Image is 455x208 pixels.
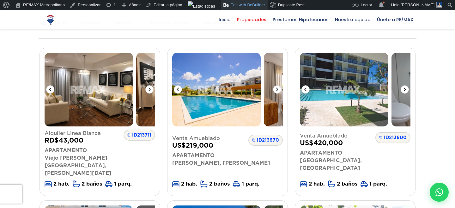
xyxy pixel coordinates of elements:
[361,180,387,188] li: 1 parq.
[45,10,56,29] a: RE/MAX Metropolitana
[300,132,410,140] span: Venta Amueblado
[172,159,283,167] p: [PERSON_NAME], [PERSON_NAME]
[300,140,410,146] span: US $ 420,000
[200,180,208,187] img: Icono de bathrooms
[40,48,160,196] a: ApartamentoApartamentoID213711Alquiler Linea BlancaRD$43,000ApartamentoViejo [PERSON_NAME][GEOGRA...
[172,142,283,149] span: US $ 219,000
[136,53,225,126] img: Apartamento
[332,10,374,29] a: Nuestro equipo
[374,15,416,24] span: Únete a RE/MAX
[45,180,70,188] li: 2 hab.
[167,48,288,196] a: ID213670Venta AmuebladoUS$219,000Apartamento[PERSON_NAME], [PERSON_NAME]Icono de bedrooms2 hab.Ic...
[300,180,325,188] li: 2 hab.
[172,152,283,159] p: Apartamento
[328,180,335,187] img: Icono de bathrooms
[270,10,332,29] a: Préstamos Hipotecarios
[45,14,56,25] img: Logo de REMAX
[233,181,240,187] img: Icono de parking
[234,10,270,29] a: Propiedades
[172,135,283,142] span: Venta Amueblado
[105,180,132,188] li: 1 parq.
[45,53,133,126] img: Apartamento
[264,53,352,126] img: Apartamento
[45,137,155,144] span: RD $ 43,000
[215,10,234,29] a: Inicio
[172,53,261,126] img: Apartamento
[248,135,283,146] span: ID213670
[172,181,179,187] img: Icono de bedrooms
[73,180,80,187] img: Icono de bathrooms
[374,10,416,29] a: Únete a RE/MAX
[45,154,155,177] p: Viejo [PERSON_NAME][GEOGRAPHIC_DATA], [PERSON_NAME][DATE]
[375,132,410,143] span: ID213600
[215,15,234,24] span: Inicio
[270,15,332,24] span: Préstamos Hipotecarios
[45,130,155,137] span: Alquiler Linea Blanca
[332,15,374,24] span: Nuestro equipo
[401,3,434,7] span: [PERSON_NAME]
[295,48,415,196] a: ApartamentoApartamentoID213600Venta AmuebladoUS$420,000Apartamento[GEOGRAPHIC_DATA], [GEOGRAPHIC_...
[300,149,410,157] p: Apartamento
[300,157,410,172] p: [GEOGRAPHIC_DATA], [GEOGRAPHIC_DATA]
[172,180,197,188] li: 2 hab.
[188,1,215,11] img: Visitas de 48 horas. Haz clic para ver más estadísticas del sitio.
[361,181,368,187] img: Icono de parking
[233,180,259,188] li: 1 parq.
[200,180,230,188] li: 2 baños
[73,180,102,188] li: 2 baños
[105,181,112,187] img: Icono de parking
[300,181,307,187] img: Icono de bedrooms
[300,53,388,126] img: Apartamento
[124,130,155,141] span: ID213711
[45,181,52,187] img: Icono de bedrooms
[328,180,357,188] li: 2 baños
[45,147,155,154] p: Apartamento
[234,15,270,24] span: Propiedades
